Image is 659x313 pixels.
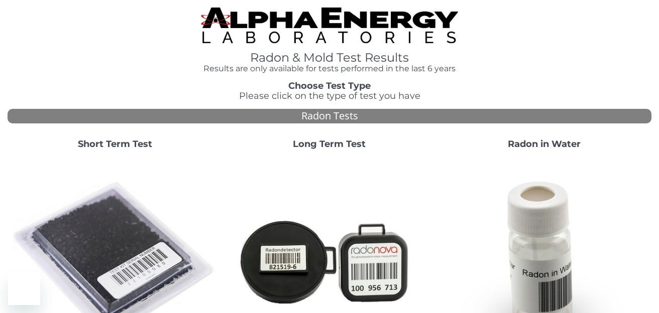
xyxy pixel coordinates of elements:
[8,273,40,305] iframe: Button to launch messaging window
[201,64,459,73] h4: Results are only available for tests performed in the last 6 years
[8,109,651,123] div: Radon Tests
[288,80,371,91] strong: Choose Test Type
[239,90,420,101] span: Please click on the type of test you have
[78,138,152,149] strong: Short Term Test
[508,138,581,149] strong: Radon in Water
[201,51,459,64] h1: Radon & Mold Test Results
[293,138,366,149] strong: Long Term Test
[201,8,459,43] img: TightCrop.jpg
